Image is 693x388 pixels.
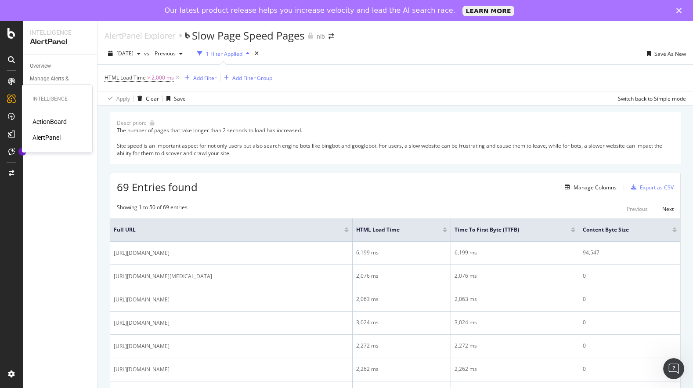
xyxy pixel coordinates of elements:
[663,358,684,379] iframe: Intercom live chat
[147,74,150,81] span: >
[30,37,90,47] div: AlertPanel
[356,342,447,350] div: 2,272 ms
[117,203,188,214] div: Showing 1 to 50 of 69 entries
[30,28,90,37] div: Intelligence
[455,226,558,234] span: Time To First Byte (TTFB)
[206,50,242,58] div: 1 Filter Applied
[105,31,175,40] a: AlertPanel Explorer
[116,50,134,57] span: 2025 Aug. 21st
[152,72,174,84] span: 2,000 ms
[18,148,26,156] div: Tooltip anchor
[30,62,51,71] div: Overview
[114,342,170,351] span: [URL][DOMAIN_NAME]
[174,95,186,102] div: Save
[328,33,334,40] div: arrow-right-arrow-left
[30,74,91,93] a: Manage Alerts & Groups
[116,95,130,102] div: Apply
[618,95,686,102] div: Switch back to Simple mode
[643,47,686,61] button: Save As New
[628,180,674,194] button: Export as CSV
[676,8,685,13] div: Close
[146,95,159,102] div: Clear
[662,205,674,213] div: Next
[356,272,447,280] div: 2,076 ms
[192,28,304,43] div: Slow Page Speed Pages
[114,272,212,281] span: [URL][DOMAIN_NAME][MEDICAL_DATA]
[583,295,677,303] div: 0
[114,249,170,257] span: [URL][DOMAIN_NAME]
[356,249,447,257] div: 6,199 ms
[356,295,447,303] div: 2,063 ms
[117,119,146,127] div: Description:
[114,226,331,234] span: Full URL
[193,74,217,82] div: Add Filter
[30,74,83,93] div: Manage Alerts & Groups
[32,133,61,142] a: AlertPanel
[105,91,130,105] button: Apply
[455,249,575,257] div: 6,199 ms
[165,6,455,15] div: Our latest product release helps you increase velocity and lead the AI search race.
[317,32,325,41] div: nib
[583,365,677,373] div: 0
[105,74,146,81] span: HTML Load Time
[627,203,648,214] button: Previous
[220,73,272,83] button: Add Filter Group
[455,272,575,280] div: 2,076 ms
[151,47,186,61] button: Previous
[105,47,144,61] button: [DATE]
[114,319,170,327] span: [URL][DOMAIN_NAME]
[144,50,151,57] span: vs
[654,50,686,58] div: Save As New
[583,342,677,350] div: 0
[117,127,674,157] div: The number of pages that take longer than 2 seconds to load has increased. Site speed is an impor...
[356,365,447,373] div: 2,262 ms
[583,319,677,326] div: 0
[232,74,272,82] div: Add Filter Group
[614,91,686,105] button: Switch back to Simple mode
[561,182,617,192] button: Manage Columns
[455,365,575,373] div: 2,262 ms
[163,91,186,105] button: Save
[583,272,677,280] div: 0
[32,95,82,103] div: Intelligence
[356,226,429,234] span: HTML Load Time
[32,117,67,126] a: ActionBoard
[640,184,674,191] div: Export as CSV
[574,184,617,191] div: Manage Columns
[455,295,575,303] div: 2,063 ms
[181,73,217,83] button: Add Filter
[30,62,91,71] a: Overview
[627,205,648,213] div: Previous
[194,47,253,61] button: 1 Filter Applied
[455,342,575,350] div: 2,272 ms
[117,180,198,194] span: 69 Entries found
[151,50,176,57] span: Previous
[253,49,260,58] div: times
[462,6,515,16] a: LEARN MORE
[114,365,170,374] span: [URL][DOMAIN_NAME]
[662,203,674,214] button: Next
[134,91,159,105] button: Clear
[114,295,170,304] span: [URL][DOMAIN_NAME]
[356,319,447,326] div: 3,024 ms
[583,249,677,257] div: 94,547
[455,319,575,326] div: 3,024 ms
[583,226,659,234] span: Content Byte Size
